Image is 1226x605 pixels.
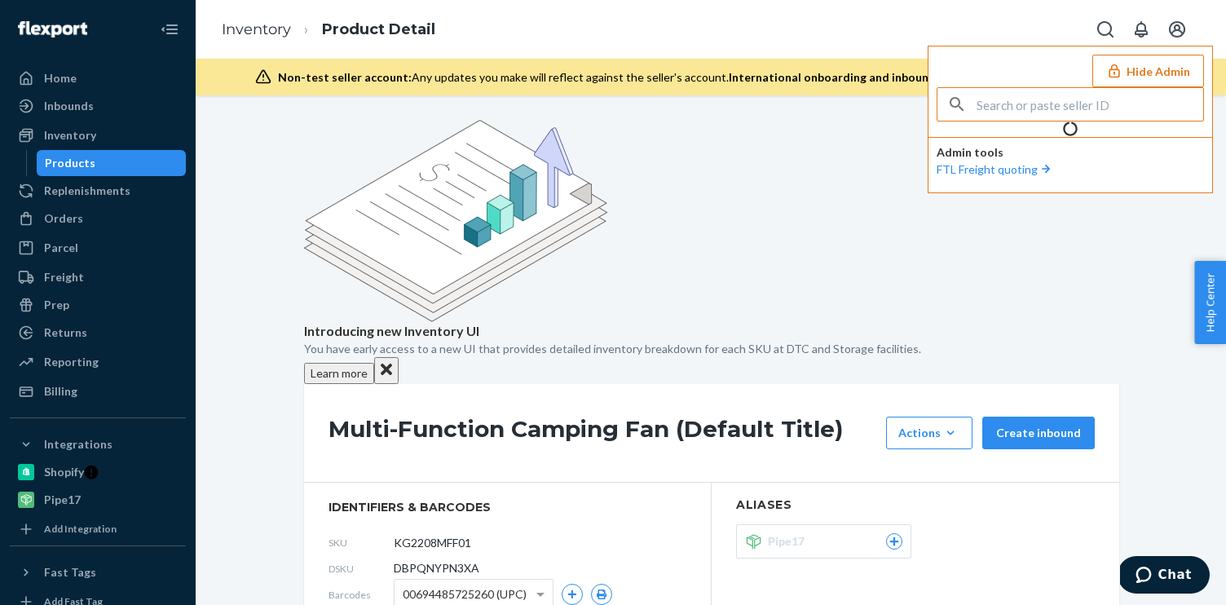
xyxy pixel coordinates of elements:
div: Products [45,155,95,171]
a: Prep [10,292,186,318]
button: Close [374,357,399,384]
div: Freight [44,269,84,285]
a: Returns [10,320,186,346]
button: Create inbound [982,417,1095,449]
ol: breadcrumbs [209,6,448,54]
button: Open account menu [1161,13,1193,46]
button: Integrations [10,431,186,457]
button: Hide Admin [1092,55,1204,87]
a: Shopify [10,459,186,485]
div: Shopify [44,464,84,480]
a: Freight [10,264,186,290]
span: Non-test seller account: [278,70,412,84]
div: Prep [44,297,69,313]
button: Learn more [304,363,374,384]
button: Open notifications [1125,13,1158,46]
h1: Multi-Function Camping Fan (Default Title) [329,417,878,449]
a: FTL Freight quoting [937,162,1054,176]
div: Actions [898,425,960,441]
span: Pipe17 [768,533,811,550]
a: Orders [10,205,186,232]
img: new-reports-banner-icon.82668bd98b6a51aee86340f2a7b77ae3.png [304,120,607,322]
span: Barcodes [329,588,394,602]
a: Inventory [222,20,291,38]
div: Inventory [44,127,96,144]
a: Inbounds [10,93,186,119]
span: SKU [329,536,394,550]
a: Pipe17 [10,487,186,513]
h2: Aliases [736,499,1095,511]
button: Actions [886,417,972,449]
span: identifiers & barcodes [329,499,686,515]
a: Inventory [10,122,186,148]
div: Integrations [44,436,112,453]
span: DSKU [329,562,394,576]
div: Orders [44,210,83,227]
button: Fast Tags [10,559,186,585]
div: Replenishments [44,183,130,199]
div: Any updates you make will reflect against the seller's account. [278,69,1151,86]
a: Billing [10,378,186,404]
a: Add Integration [10,519,186,539]
a: Home [10,65,186,91]
input: Search or paste seller ID [977,88,1203,121]
button: Pipe17 [736,524,911,559]
div: Returns [44,325,87,341]
a: Product Detail [322,20,435,38]
div: Add Integration [44,522,117,536]
button: Close Navigation [153,13,186,46]
div: Inbounds [44,98,94,114]
div: Parcel [44,240,78,256]
div: Reporting [44,354,99,370]
p: Admin tools [937,144,1204,161]
a: Products [37,150,187,176]
div: Fast Tags [44,564,96,581]
div: Home [44,70,77,86]
span: International onboarding and inbounding may not work during impersonation. [729,70,1151,84]
button: Open Search Box [1089,13,1122,46]
a: Parcel [10,235,186,261]
p: You have early access to a new UI that provides detailed inventory breakdown for each SKU at DTC ... [304,341,1118,357]
iframe: Opens a widget where you can chat to one of our agents [1120,556,1210,597]
div: Pipe17 [44,492,81,508]
p: Introducing new Inventory UI [304,322,1118,341]
img: Flexport logo [18,21,87,38]
a: Reporting [10,349,186,375]
span: DBPQNYPN3XA [394,560,479,576]
div: Billing [44,383,77,400]
a: Replenishments [10,178,186,204]
button: Help Center [1194,261,1226,344]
